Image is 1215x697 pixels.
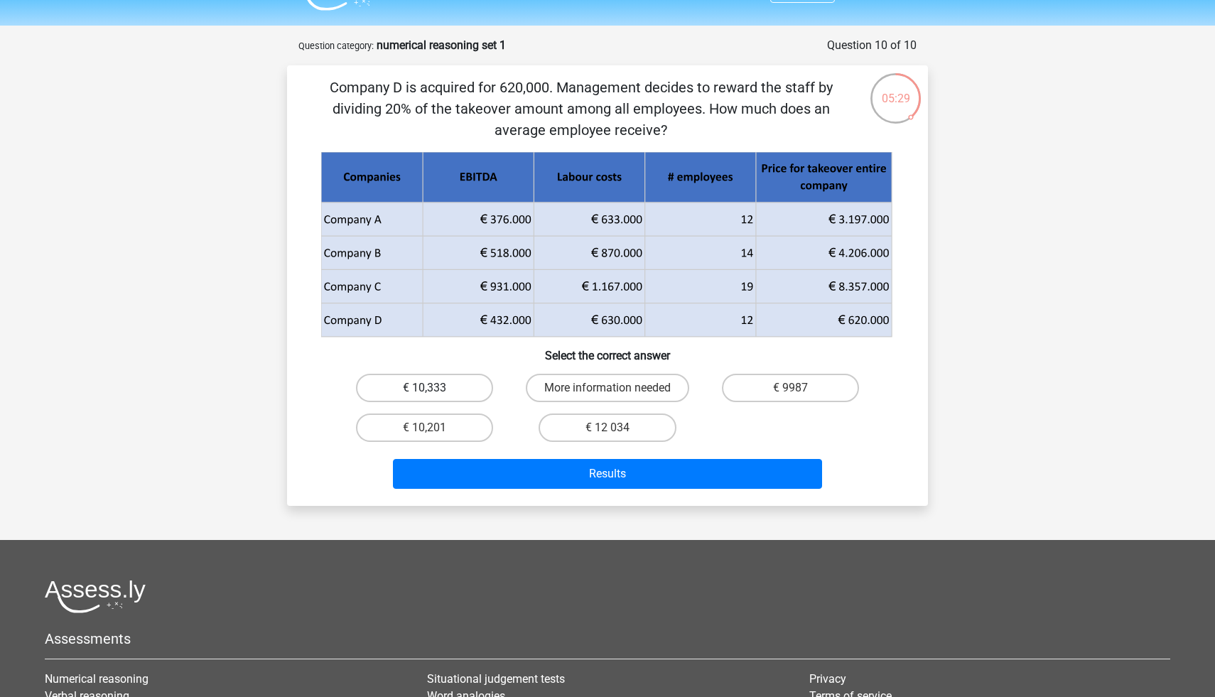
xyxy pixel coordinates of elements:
[827,37,917,54] div: Question 10 of 10
[298,40,374,51] small: Question category:
[393,459,823,489] button: Results
[377,38,506,52] strong: numerical reasoning set 1
[356,414,493,442] label: € 10,201
[310,77,852,141] p: Company D is acquired for 620,000. Management decides to reward the staff by dividing 20% ​​of th...
[427,672,565,686] a: Situational judgement tests
[45,672,148,686] a: Numerical reasoning
[539,414,676,442] label: € 12 034
[809,672,846,686] a: Privacy
[869,72,922,107] div: 05:29
[310,337,905,362] h6: Select the correct answer
[526,374,689,402] label: More information needed
[722,374,859,402] label: € 9987
[45,630,1170,647] h5: Assessments
[45,580,146,613] img: Assessly logo
[356,374,493,402] label: € 10,333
